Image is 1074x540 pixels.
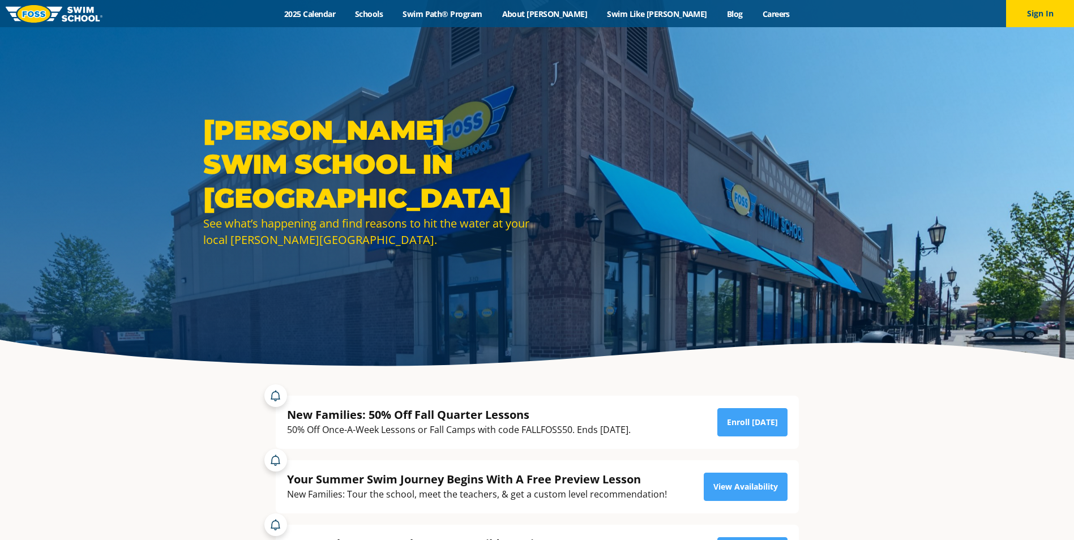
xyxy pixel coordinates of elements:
a: Careers [752,8,799,19]
a: Schools [345,8,393,19]
div: New Families: Tour the school, meet the teachers, & get a custom level recommendation! [287,487,667,502]
a: Enroll [DATE] [717,408,788,436]
a: About [PERSON_NAME] [492,8,597,19]
div: Your Summer Swim Journey Begins With A Free Preview Lesson [287,472,667,487]
div: See what’s happening and find reasons to hit the water at your local [PERSON_NAME][GEOGRAPHIC_DATA]. [203,215,532,248]
a: Swim Path® Program [393,8,492,19]
a: 2025 Calendar [275,8,345,19]
div: New Families: 50% Off Fall Quarter Lessons [287,407,631,422]
img: FOSS Swim School Logo [6,5,102,23]
a: View Availability [704,473,788,501]
a: Swim Like [PERSON_NAME] [597,8,717,19]
h1: [PERSON_NAME] Swim School in [GEOGRAPHIC_DATA] [203,113,532,215]
div: 50% Off Once-A-Week Lessons or Fall Camps with code FALLFOSS50. Ends [DATE]. [287,422,631,438]
a: Blog [717,8,752,19]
